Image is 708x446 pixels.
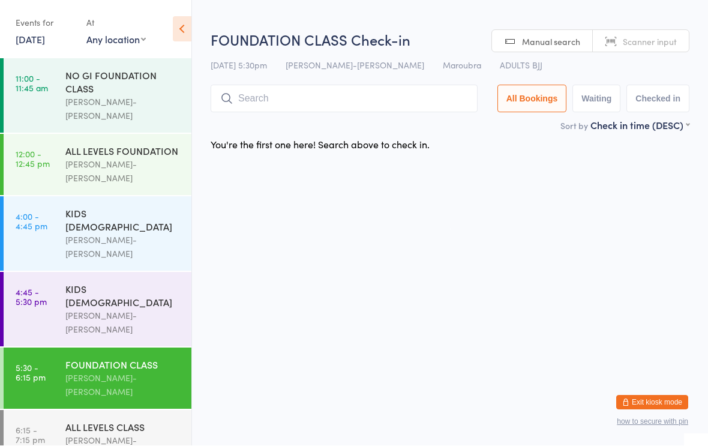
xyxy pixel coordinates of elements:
div: Events for [16,13,74,33]
span: [PERSON_NAME]-[PERSON_NAME] [286,59,424,71]
div: You're the first one here! Search above to check in. [211,138,430,151]
a: 4:00 -4:45 pmKIDS [DEMOGRAPHIC_DATA][PERSON_NAME]-[PERSON_NAME] [4,197,191,271]
div: At [86,13,146,33]
div: ALL LEVELS CLASS [65,421,181,434]
a: [DATE] [16,33,45,46]
span: Maroubra [443,59,481,71]
time: 4:00 - 4:45 pm [16,212,47,231]
a: 11:00 -11:45 amNO GI FOUNDATION CLASS[PERSON_NAME]-[PERSON_NAME] [4,59,191,133]
div: KIDS [DEMOGRAPHIC_DATA] [65,207,181,234]
div: Any location [86,33,146,46]
time: 4:45 - 5:30 pm [16,288,47,307]
div: [PERSON_NAME]-[PERSON_NAME] [65,158,181,185]
a: 5:30 -6:15 pmFOUNDATION CLASS[PERSON_NAME]-[PERSON_NAME] [4,348,191,409]
span: Scanner input [623,36,677,48]
button: Checked in [626,85,689,113]
a: 12:00 -12:45 pmALL LEVELS FOUNDATION[PERSON_NAME]-[PERSON_NAME] [4,134,191,196]
a: 4:45 -5:30 pmKIDS [DEMOGRAPHIC_DATA][PERSON_NAME]-[PERSON_NAME] [4,273,191,347]
span: ADULTS BJJ [500,59,542,71]
div: [PERSON_NAME]-[PERSON_NAME] [65,372,181,399]
div: NO GI FOUNDATION CLASS [65,69,181,95]
time: 11:00 - 11:45 am [16,74,48,93]
button: All Bookings [497,85,567,113]
div: [PERSON_NAME]-[PERSON_NAME] [65,309,181,337]
span: [DATE] 5:30pm [211,59,267,71]
button: Waiting [572,85,620,113]
time: 5:30 - 6:15 pm [16,363,46,382]
input: Search [211,85,478,113]
h2: FOUNDATION CLASS Check-in [211,30,689,50]
label: Sort by [560,120,588,132]
div: FOUNDATION CLASS [65,358,181,372]
div: Check in time (DESC) [590,119,689,132]
button: Exit kiosk mode [616,396,688,410]
div: [PERSON_NAME]-[PERSON_NAME] [65,95,181,123]
div: [PERSON_NAME]-[PERSON_NAME] [65,234,181,261]
div: ALL LEVELS FOUNDATION [65,145,181,158]
button: how to secure with pin [617,418,688,426]
div: KIDS [DEMOGRAPHIC_DATA] [65,283,181,309]
time: 12:00 - 12:45 pm [16,149,50,169]
time: 6:15 - 7:15 pm [16,426,45,445]
span: Manual search [522,36,580,48]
